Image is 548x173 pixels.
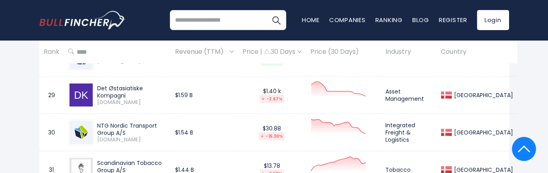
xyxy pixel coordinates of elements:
div: NTG Nordic Transport Group A/S [97,122,166,136]
td: 29 [39,77,64,114]
a: Ranking [375,16,403,24]
a: Login [477,10,509,30]
td: 30 [39,114,64,151]
img: NTG.CO.png [69,121,93,144]
td: Integrated Freight & Logistics [381,114,436,151]
div: Price | 30 Days [242,48,302,56]
a: Home [302,16,320,24]
span: [DOMAIN_NAME] [97,136,166,143]
a: Register [439,16,467,24]
div: [GEOGRAPHIC_DATA] [452,129,513,136]
div: [GEOGRAPHIC_DATA] [452,92,513,99]
th: Rank [39,40,64,64]
th: Country [436,40,517,64]
a: Companies [329,16,366,24]
img: bullfincher logo [39,11,126,29]
div: -2.67% [260,95,284,103]
td: $1.59 B [171,77,238,114]
td: Asset Management [381,77,436,114]
a: Blog [412,16,429,24]
td: $1.54 B [171,114,238,151]
th: Price (30 Days) [306,40,381,64]
div: -15.30% [259,132,285,140]
button: Search [266,10,286,30]
span: [DOMAIN_NAME] [97,99,166,106]
a: Go to homepage [39,11,126,29]
th: Industry [381,40,436,64]
span: Revenue (TTM) [175,46,228,58]
div: $30.88 [242,125,302,140]
div: $1.40 k [242,88,302,103]
div: Det Østasiatiske Kompagni [97,85,166,99]
span: [DOMAIN_NAME] [97,58,166,65]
